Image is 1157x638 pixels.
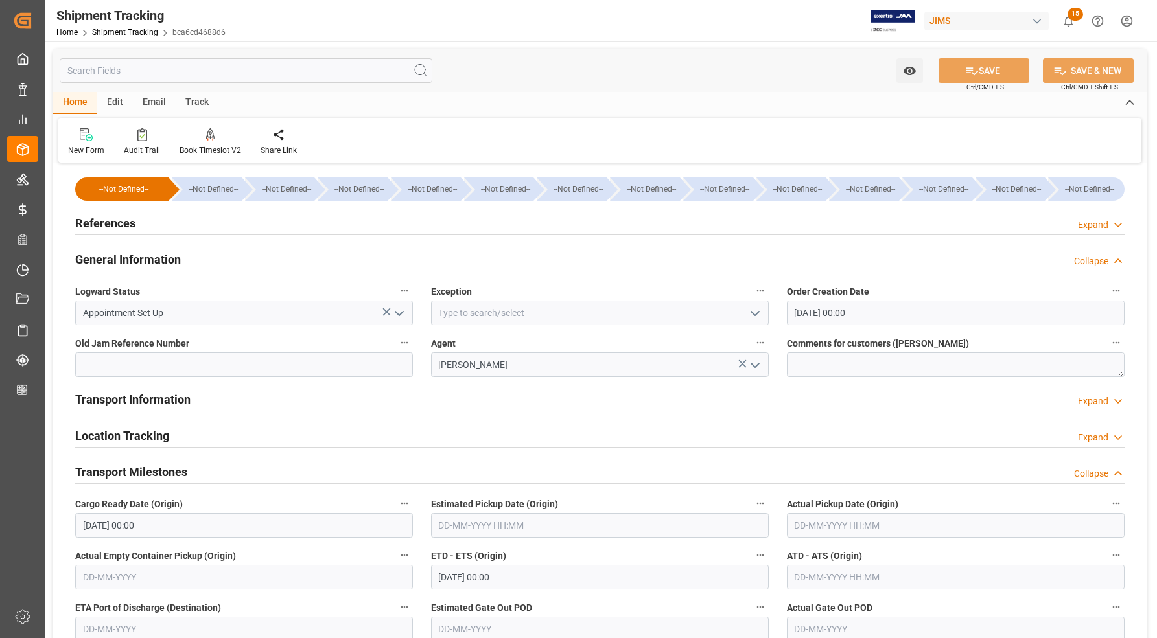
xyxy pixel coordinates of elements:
span: Agent [431,337,456,350]
span: Ctrl/CMD + Shift + S [1061,82,1118,92]
span: Cargo Ready Date (Origin) [75,497,183,511]
div: --Not Defined-- [245,177,315,201]
input: DD-MM-YYYY HH:MM [75,513,413,538]
button: Actual Empty Container Pickup (Origin) [396,547,413,564]
div: --Not Defined-- [610,177,680,201]
a: Shipment Tracking [92,28,158,37]
div: --Not Defined-- [915,177,972,201]
span: Comments for customers ([PERSON_NAME]) [787,337,969,350]
div: --Not Defined-- [331,177,388,201]
div: --Not Defined-- [391,177,461,201]
span: Actual Gate Out POD [787,601,872,615]
button: Agent [752,334,769,351]
button: SAVE & NEW [1043,58,1134,83]
div: --Not Defined-- [185,177,242,201]
button: Estimated Pickup Date (Origin) [752,495,769,512]
div: --Not Defined-- [464,177,534,201]
div: Collapse [1074,255,1108,268]
span: Order Creation Date [787,285,869,299]
button: ETA Port of Discharge (Destination) [396,598,413,615]
h2: General Information [75,251,181,268]
div: --Not Defined-- [318,177,388,201]
div: --Not Defined-- [537,177,607,201]
input: DD-MM-YYYY [75,565,413,589]
div: JIMS [924,12,1049,30]
div: Expand [1078,218,1108,232]
input: Type to search/select [75,301,413,325]
div: Expand [1078,431,1108,444]
div: --Not Defined-- [1061,177,1118,201]
button: JIMS [924,8,1054,33]
span: Actual Pickup Date (Origin) [787,497,898,511]
span: Exception [431,285,472,299]
button: Actual Gate Out POD [1108,598,1125,615]
div: Home [53,92,97,114]
button: Exception [752,282,769,299]
div: --Not Defined-- [829,177,899,201]
div: --Not Defined-- [404,177,461,201]
div: Share Link [261,144,297,156]
button: Actual Pickup Date (Origin) [1108,495,1125,512]
button: ETD - ETS (Origin) [752,547,769,564]
div: Expand [1078,394,1108,408]
button: show 15 new notifications [1054,6,1083,36]
div: --Not Defined-- [1048,177,1125,201]
div: --Not Defined-- [988,177,1046,201]
div: New Form [68,144,104,156]
button: open menu [388,303,408,323]
button: Comments for customers ([PERSON_NAME]) [1108,334,1125,351]
button: open menu [896,58,923,83]
div: --Not Defined-- [88,177,159,201]
div: --Not Defined-- [550,177,607,201]
button: ATD - ATS (Origin) [1108,547,1125,564]
div: --Not Defined-- [976,177,1046,201]
button: Cargo Ready Date (Origin) [396,495,413,512]
button: Logward Status [396,282,413,299]
h2: Transport Information [75,391,191,408]
h2: Location Tracking [75,427,169,444]
button: Help Center [1083,6,1112,36]
span: ETA Port of Discharge (Destination) [75,601,221,615]
div: --Not Defined-- [172,177,242,201]
div: --Not Defined-- [75,177,169,201]
input: Search Fields [60,58,432,83]
span: ETD - ETS (Origin) [431,549,506,563]
span: Ctrl/CMD + S [966,82,1004,92]
input: DD-MM-YYYY HH:MM [431,565,769,589]
img: Exertis%20JAM%20-%20Email%20Logo.jpg_1722504956.jpg [871,10,915,32]
div: --Not Defined-- [696,177,753,201]
span: 15 [1068,8,1083,21]
div: Edit [97,92,133,114]
h2: Transport Milestones [75,463,187,481]
div: --Not Defined-- [683,177,753,201]
input: DD-MM-YYYY HH:MM [787,565,1125,589]
div: --Not Defined-- [477,177,534,201]
div: Book Timeslot V2 [180,144,241,156]
div: Track [176,92,218,114]
button: Estimated Gate Out POD [752,598,769,615]
div: Collapse [1074,467,1108,481]
div: --Not Defined-- [902,177,972,201]
input: DD-MM-YYYY HH:MM [787,513,1125,538]
button: Old Jam Reference Number [396,334,413,351]
h2: References [75,214,135,232]
div: --Not Defined-- [756,177,826,201]
span: Estimated Gate Out POD [431,601,532,615]
div: Email [133,92,176,114]
div: Shipment Tracking [56,6,226,25]
button: Order Creation Date [1108,282,1125,299]
div: --Not Defined-- [258,177,315,201]
span: ATD - ATS (Origin) [787,549,862,563]
div: --Not Defined-- [623,177,680,201]
span: Logward Status [75,285,140,299]
a: Home [56,28,78,37]
span: Estimated Pickup Date (Origin) [431,497,558,511]
button: open menu [744,355,764,375]
button: SAVE [939,58,1029,83]
button: open menu [744,303,764,323]
div: --Not Defined-- [842,177,899,201]
div: --Not Defined-- [769,177,826,201]
span: Old Jam Reference Number [75,337,189,350]
span: Actual Empty Container Pickup (Origin) [75,549,236,563]
input: DD-MM-YYYY HH:MM [431,513,769,538]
